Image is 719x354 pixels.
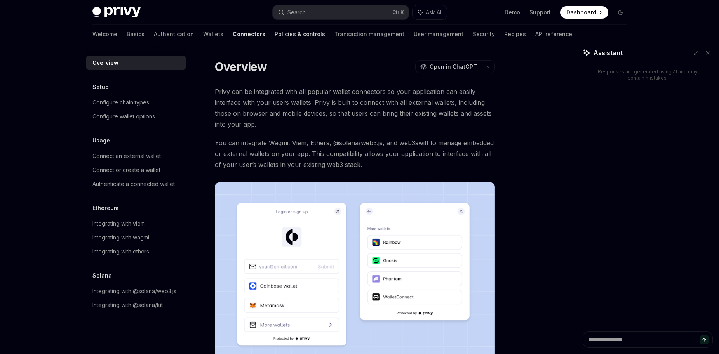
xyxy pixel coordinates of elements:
a: Integrating with @solana/web3.js [86,284,186,298]
span: Dashboard [566,9,596,16]
a: Authenticate a connected wallet [86,177,186,191]
a: Policies & controls [275,25,325,43]
span: Assistant [594,48,623,57]
a: Configure chain types [86,95,186,109]
button: Send message [700,335,709,344]
div: Configure chain types [92,98,149,107]
div: Integrating with wagmi [92,233,149,242]
h5: Solana [92,271,112,280]
button: Toggle dark mode [615,6,627,19]
span: Ctrl K [392,9,404,16]
a: Transaction management [334,25,404,43]
img: dark logo [92,7,141,18]
a: Authentication [154,25,194,43]
a: Recipes [504,25,526,43]
div: Connect an external wallet [92,151,161,161]
h1: Overview [215,60,267,74]
a: Security [473,25,495,43]
span: Privy can be integrated with all popular wallet connectors so your application can easily interfa... [215,86,495,130]
a: Dashboard [560,6,608,19]
a: Integrating with viem [86,217,186,231]
h5: Ethereum [92,203,118,213]
a: Basics [127,25,144,43]
a: Demo [505,9,520,16]
a: Support [529,9,551,16]
button: Open in ChatGPT [415,60,482,73]
span: Open in ChatGPT [430,63,477,71]
span: Ask AI [426,9,441,16]
div: Search... [287,8,309,17]
a: Integrating with wagmi [86,231,186,245]
h5: Setup [92,82,109,92]
div: Integrating with ethers [92,247,149,256]
div: Integrating with @solana/kit [92,300,163,310]
h5: Usage [92,136,110,145]
div: Overview [92,58,118,68]
div: Authenticate a connected wallet [92,179,175,189]
div: Connect or create a wallet [92,165,160,175]
a: Connect an external wallet [86,149,186,163]
div: Integrating with @solana/web3.js [92,286,176,296]
a: User management [414,25,463,43]
a: Welcome [92,25,117,43]
a: Integrating with ethers [86,245,186,259]
a: Overview [86,56,186,70]
a: Integrating with @solana/kit [86,298,186,312]
a: Wallets [203,25,223,43]
button: Ask AI [413,5,447,19]
a: Configure wallet options [86,109,186,123]
a: Connect or create a wallet [86,163,186,177]
div: Configure wallet options [92,112,155,121]
button: Search...CtrlK [273,5,409,19]
div: Responses are generated using AI and may contain mistakes. [595,69,700,81]
div: Integrating with viem [92,219,145,228]
a: Connectors [233,25,265,43]
a: API reference [535,25,572,43]
span: You can integrate Wagmi, Viem, Ethers, @solana/web3.js, and web3swift to manage embedded or exter... [215,137,495,170]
